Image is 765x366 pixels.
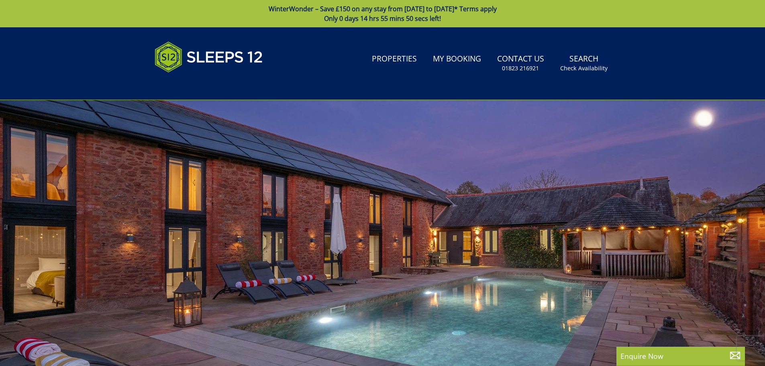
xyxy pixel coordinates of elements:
[369,50,420,68] a: Properties
[430,50,484,68] a: My Booking
[620,351,741,361] p: Enquire Now
[324,14,441,23] span: Only 0 days 14 hrs 55 mins 50 secs left!
[494,50,547,76] a: Contact Us01823 216921
[557,50,611,76] a: SearchCheck Availability
[560,64,608,72] small: Check Availability
[155,37,263,77] img: Sleeps 12
[502,64,539,72] small: 01823 216921
[151,82,235,89] iframe: Customer reviews powered by Trustpilot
